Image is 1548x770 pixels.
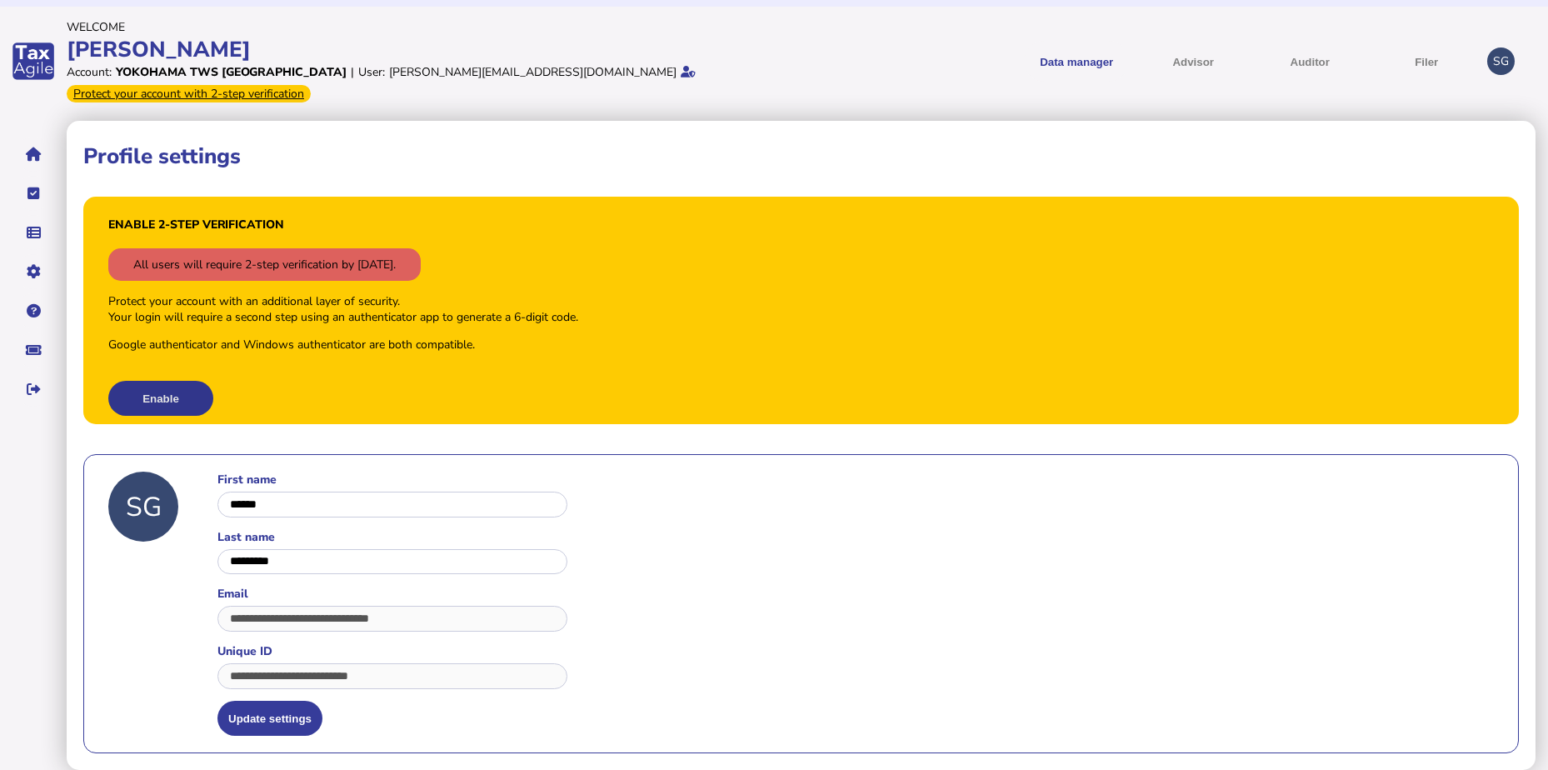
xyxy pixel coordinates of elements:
button: Raise a support ticket [16,332,51,367]
label: Email [217,586,567,602]
div: From Oct 1, 2025, 2-step verification will be required to login. Set it up now... [67,85,311,102]
div: Protect your account with an additional layer of security. [108,293,400,309]
button: Enable [108,381,213,416]
label: Unique ID [217,643,567,659]
div: [PERSON_NAME] [67,35,769,64]
div: Yokohama TWS [GEOGRAPHIC_DATA] [116,64,347,80]
div: Profile settings [1487,47,1515,75]
menu: navigate products [777,41,1480,82]
button: Sign out [16,372,51,407]
label: First name [217,472,567,487]
button: Manage settings [16,254,51,289]
button: Home [16,137,51,172]
button: Auditor [1257,41,1362,82]
button: Help pages [16,293,51,328]
div: User: [358,64,385,80]
p: Google authenticator and Windows authenticator are both compatible. [108,337,475,352]
h1: Profile settings [83,142,241,171]
button: Shows a dropdown of Data manager options [1024,41,1129,82]
button: Data manager [16,215,51,250]
label: Last name [217,529,567,545]
div: Welcome [67,19,769,35]
div: Your login will require a second step using an authenticator app to generate a 6-digit code. [108,309,578,325]
div: SG [108,472,178,542]
div: Account: [67,64,112,80]
div: All users will require 2-step verification by [DATE]. [108,248,421,281]
div: [PERSON_NAME][EMAIL_ADDRESS][DOMAIN_NAME] [389,64,677,80]
button: Shows a dropdown of VAT Advisor options [1141,41,1246,82]
div: | [351,64,354,80]
h3: Enable 2-step verification [108,217,284,232]
i: Email verified [681,66,696,77]
button: Filer [1374,41,1479,82]
i: Data manager [27,232,41,233]
button: Update settings [217,701,322,736]
button: Tasks [16,176,51,211]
